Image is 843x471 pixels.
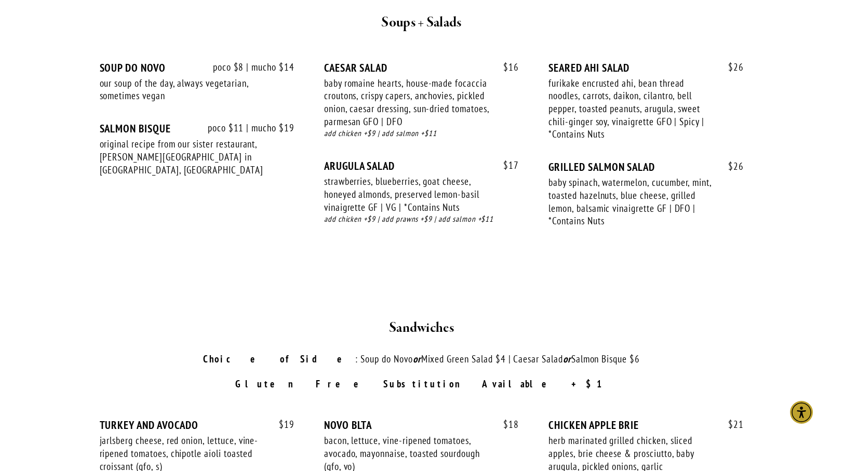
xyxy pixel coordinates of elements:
span: 16 [493,61,519,73]
div: add chicken +$9 | add prawns +$9 | add salmon +$11 [324,213,519,225]
strong: Sandwiches [389,319,454,337]
span: $ [728,61,733,73]
p: : Soup do Novo Mixed Green Salad $4 | Caesar Salad Salmon Bisque $6 [119,352,725,367]
span: poco $11 | mucho $19 [197,122,295,134]
em: or [563,353,571,365]
div: strawberries, blueberries, goat cheese, honeyed almonds, preserved lemon-basil vinaigrette GF | V... [324,175,489,213]
span: $ [503,418,509,430]
em: or [413,353,421,365]
div: baby romaine hearts, house-made focaccia croutons, crispy capers, anchovies, pickled onion, caesa... [324,77,489,128]
div: NOVO BLTA [324,419,519,432]
strong: Choice of Side [203,353,355,365]
strong: Soups + Salads [381,14,461,32]
span: poco $8 | mucho $14 [203,61,295,73]
div: CHICKEN APPLE BRIE [548,419,743,432]
div: furikake encrusted ahi, bean thread noodles, carrots, daikon, cilantro, bell pepper, toasted pean... [548,77,714,141]
span: 21 [718,419,744,430]
span: 19 [269,419,295,430]
span: $ [728,160,733,172]
div: CAESAR SALAD [324,61,519,74]
span: 26 [718,61,744,73]
div: GRILLED SALMON SALAD [548,160,743,173]
div: SOUP DO NOVO [100,61,295,74]
span: $ [503,61,509,73]
div: our soup of the day, always vegetarian, sometimes vegan [100,77,265,102]
div: add chicken +$9 | add salmon +$11 [324,128,519,140]
span: 18 [493,419,519,430]
div: SALMON BISQUE [100,122,295,135]
span: $ [728,418,733,430]
div: Accessibility Menu [790,401,813,424]
div: ARUGULA SALAD [324,159,519,172]
div: original recipe from our sister restaurant, [PERSON_NAME][GEOGRAPHIC_DATA] in [GEOGRAPHIC_DATA], ... [100,138,265,176]
span: $ [503,159,509,171]
span: 17 [493,159,519,171]
span: 26 [718,160,744,172]
strong: Gluten Free Substitution Available +$1 [235,378,608,390]
span: $ [279,418,284,430]
div: TURKEY AND AVOCADO [100,419,295,432]
div: SEARED AHI SALAD [548,61,743,74]
div: baby spinach, watermelon, cucumber, mint, toasted hazelnuts, blue cheese, grilled lemon, balsamic... [548,176,714,227]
